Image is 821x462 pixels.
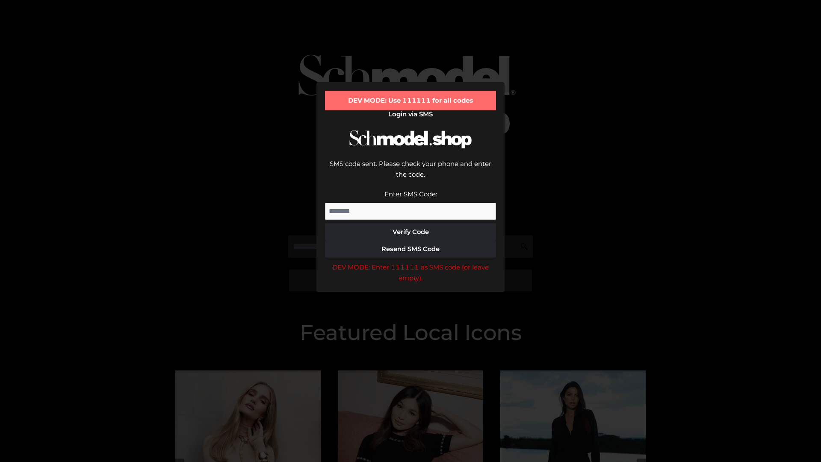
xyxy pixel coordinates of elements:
[384,190,437,198] label: Enter SMS Code:
[325,91,496,110] div: DEV MODE: Use 111111 for all codes
[346,122,475,156] img: Schmodel Logo
[325,240,496,258] button: Resend SMS Code
[325,158,496,189] div: SMS code sent. Please check your phone and enter the code.
[325,262,496,284] div: DEV MODE: Enter 111111 as SMS code (or leave empty).
[325,223,496,240] button: Verify Code
[325,110,496,118] h2: Login via SMS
